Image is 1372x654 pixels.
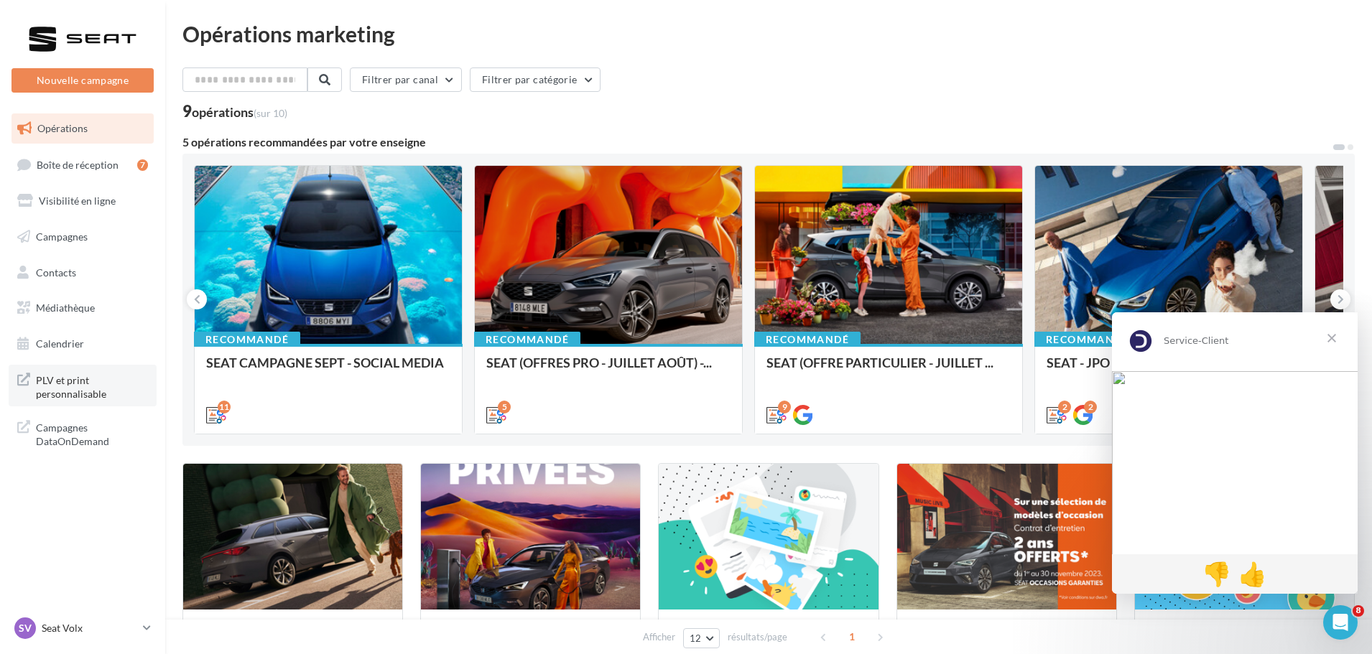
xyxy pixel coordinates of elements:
iframe: Intercom live chat message [1112,312,1358,594]
button: Filtrer par catégorie [470,67,601,92]
a: Visibilité en ligne [9,186,157,216]
span: 8 [1353,605,1364,617]
a: PLV et print personnalisable [9,365,157,407]
span: Boîte de réception [37,158,119,170]
p: Seat Volx [42,621,137,635]
div: Recommandé [474,332,580,347]
span: 12 [690,632,702,644]
a: Campagnes DataOnDemand [9,412,157,454]
span: SV [19,621,32,635]
span: Afficher [643,630,675,644]
span: Visibilité en ligne [39,195,116,207]
span: Médiathèque [36,302,95,314]
span: (sur 10) [254,107,287,119]
span: résultats/page [728,630,787,644]
span: SEAT - JPO - GENERIQUE SEPT / OCTO... [1047,355,1278,370]
div: opérations [192,106,287,118]
span: Calendrier [36,337,84,350]
div: 5 [498,401,511,414]
div: 5 opérations recommandées par votre enseigne [182,136,1332,148]
span: SEAT (OFFRE PARTICULIER - JUILLET ... [766,355,993,370]
div: Recommandé [1034,332,1141,347]
div: Opérations marketing [182,23,1355,45]
span: SEAT (OFFRES PRO - JUILLET AOÛT) -... [486,355,712,370]
a: Campagnes [9,222,157,252]
span: Campagnes [36,230,88,243]
span: Campagnes DataOnDemand [36,418,148,449]
div: 11 [218,401,231,414]
a: Calendrier [9,329,157,359]
button: Filtrer par canal [350,67,462,92]
span: SEAT CAMPAGNE SEPT - SOCIAL MEDIA [206,355,444,370]
span: 1 [840,625,863,648]
a: Contacts [9,258,157,288]
a: Opérations [9,113,157,144]
div: 9 [778,401,791,414]
div: 7 [137,159,148,171]
div: 2 [1058,401,1071,414]
div: 9 [182,103,287,119]
div: Recommandé [754,332,861,347]
a: SV Seat Volx [11,615,154,642]
iframe: Intercom live chat [1323,605,1358,640]
button: 12 [683,628,720,648]
span: Contacts [36,266,76,278]
a: Médiathèque [9,293,157,323]
button: Nouvelle campagne [11,68,154,93]
a: Boîte de réception7 [9,149,157,180]
div: 2 [1084,401,1097,414]
div: Recommandé [194,332,300,347]
span: Opérations [37,122,88,134]
span: PLV et print personnalisable [36,370,148,401]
